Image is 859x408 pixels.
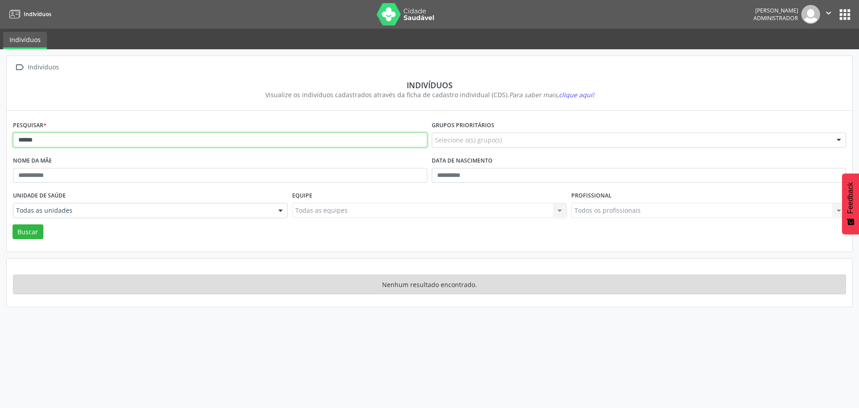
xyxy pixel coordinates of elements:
[3,32,47,49] a: Indivíduos
[13,154,52,168] label: Nome da mãe
[753,7,798,14] div: [PERSON_NAME]
[820,5,837,24] button: 
[13,224,43,240] button: Buscar
[24,10,51,18] span: Indivíduos
[13,119,47,133] label: Pesquisar
[571,189,612,203] label: Profissional
[509,90,594,99] i: Para saber mais,
[842,173,859,234] button: Feedback - Mostrar pesquisa
[292,189,312,203] label: Equipe
[432,154,493,168] label: Data de nascimento
[432,119,494,133] label: Grupos prioritários
[13,61,60,74] a:  Indivíduos
[753,14,798,22] span: Administrador
[13,61,26,74] i: 
[19,90,840,99] div: Visualize os indivíduos cadastrados através da ficha de cadastro individual (CDS).
[846,182,855,214] span: Feedback
[13,189,66,203] label: Unidade de saúde
[837,7,853,22] button: apps
[435,135,502,145] span: Selecione o(s) grupo(s)
[6,7,51,21] a: Indivíduos
[559,90,594,99] span: clique aqui!
[19,80,840,90] div: Indivíduos
[801,5,820,24] img: img
[824,8,833,18] i: 
[16,206,269,215] span: Todas as unidades
[26,61,60,74] div: Indivíduos
[13,275,846,294] div: Nenhum resultado encontrado.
